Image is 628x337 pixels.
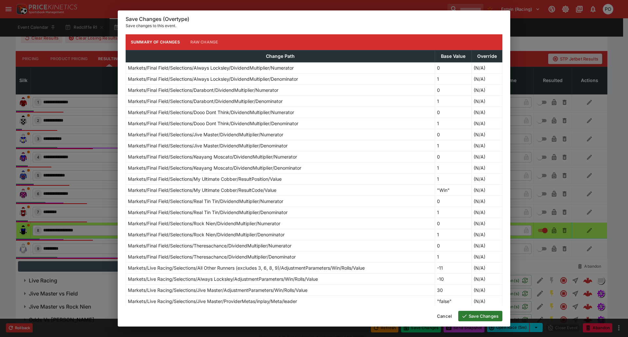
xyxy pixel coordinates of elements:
[128,287,307,294] p: Markets/Live Racing/Selections/Jive Master/AdjustmentParameters/Win/Rolls/Value
[185,34,223,50] button: Raw Change
[472,295,502,307] td: (N/A)
[435,118,472,129] td: 1
[128,87,278,93] p: Markets/Final Field/Selections/Darabont/DividendMultiplier/Numerator
[472,184,502,195] td: (N/A)
[128,242,291,249] p: Markets/Final Field/Selections/Theresachance/DividendMultiplier/Numerator
[472,173,502,184] td: (N/A)
[435,62,472,73] td: 0
[435,240,472,251] td: 0
[128,131,283,138] p: Markets/Final Field/Selections/Jive Master/DividendMultiplier/Numerator
[128,276,318,282] p: Markets/Live Racing/Selections/Always Locksley/AdjustmentParameters/Win/Rolls/Value
[128,187,276,194] p: Markets/Final Field/Selections/My Ultimate Cobber/ResultCode/Value
[472,129,502,140] td: (N/A)
[435,151,472,162] td: 0
[435,229,472,240] td: 1
[128,153,297,160] p: Markets/Final Field/Selections/Keayang Moscato/DividendMultiplier/Numerator
[472,140,502,151] td: (N/A)
[128,76,298,82] p: Markets/Final Field/Selections/Always Locksley/DividendMultiplier/Denominator
[435,140,472,151] td: 1
[128,98,283,105] p: Markets/Final Field/Selections/Darabont/DividendMultiplier/Denominator
[435,195,472,207] td: 0
[128,264,365,271] p: Markets/Live Racing/Selections/All Other Runners (excludes 3, 6, 8, 9)/AdjustmentParameters/Win/R...
[472,229,502,240] td: (N/A)
[472,218,502,229] td: (N/A)
[128,142,288,149] p: Markets/Final Field/Selections/Jive Master/DividendMultiplier/Denominator
[128,298,297,305] p: Markets/Live Racing/Selections/Jive Master/ProviderMetas/inplay/Meta/leader
[435,251,472,262] td: 1
[126,16,502,23] h6: Save Changes (Overtype)
[435,107,472,118] td: 0
[472,95,502,107] td: (N/A)
[435,173,472,184] td: 1
[128,253,296,260] p: Markets/Final Field/Selections/Theresachance/DividendMultiplier/Denominator
[435,284,472,295] td: 30
[472,118,502,129] td: (N/A)
[435,129,472,140] td: 0
[472,107,502,118] td: (N/A)
[126,34,185,50] button: Summary of Changes
[435,162,472,173] td: 1
[128,109,294,116] p: Markets/Final Field/Selections/Dooo Dont Think/DividendMultiplier/Numerator
[128,164,301,171] p: Markets/Final Field/Selections/Keayang Moscato/DividendMultiplier/Denominator
[435,73,472,84] td: 1
[435,84,472,95] td: 0
[126,50,435,62] th: Change Path
[472,262,502,273] td: (N/A)
[128,64,294,71] p: Markets/Final Field/Selections/Always Locksley/DividendMultiplier/Numerator
[435,295,472,307] td: "false"
[472,84,502,95] td: (N/A)
[435,95,472,107] td: 1
[128,198,283,205] p: Markets/Final Field/Selections/Real Tin Tin/DividendMultiplier/Numerator
[435,184,472,195] td: "Win"
[128,176,282,182] p: Markets/Final Field/Selections/My Ultimate Cobber/ResultPosition/Value
[128,231,285,238] p: Markets/Final Field/Selections/Rock Nien/DividendMultiplier/Denominator
[472,62,502,73] td: (N/A)
[435,262,472,273] td: -11
[472,207,502,218] td: (N/A)
[435,50,472,62] th: Base Value
[435,218,472,229] td: 0
[435,207,472,218] td: 1
[472,284,502,295] td: (N/A)
[128,220,280,227] p: Markets/Final Field/Selections/Rock Nien/DividendMultiplier/Numerator
[472,162,502,173] td: (N/A)
[128,209,288,216] p: Markets/Final Field/Selections/Real Tin Tin/DividendMultiplier/Denominator
[128,120,298,127] p: Markets/Final Field/Selections/Dooo Dont Think/DividendMultiplier/Denominator
[435,273,472,284] td: -10
[126,23,502,29] p: Save changes to this event.
[472,251,502,262] td: (N/A)
[458,311,502,321] button: Save Changes
[472,195,502,207] td: (N/A)
[472,50,502,62] th: Override
[472,151,502,162] td: (N/A)
[472,73,502,84] td: (N/A)
[472,273,502,284] td: (N/A)
[433,311,456,321] button: Cancel
[472,240,502,251] td: (N/A)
